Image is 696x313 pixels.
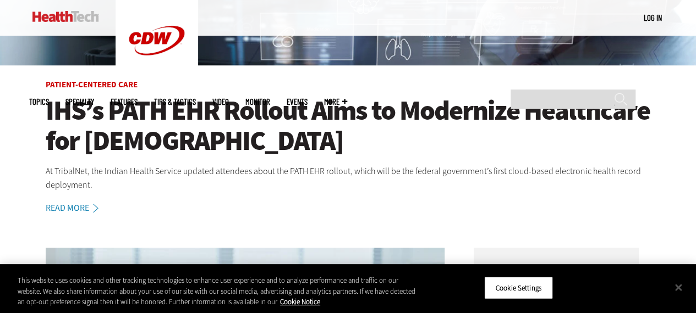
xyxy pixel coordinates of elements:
[287,98,308,106] a: Events
[644,13,662,23] a: Log in
[29,98,49,106] span: Topics
[65,98,94,106] span: Specialty
[245,98,270,106] a: MonITor
[666,275,690,299] button: Close
[280,297,320,306] a: More information about your privacy
[46,164,651,192] p: At TribalNet, the Indian Health Service updated attendees about the PATH EHR rollout, which will ...
[18,275,418,308] div: This website uses cookies and other tracking technologies to enhance user experience and to analy...
[644,12,662,24] div: User menu
[154,98,196,106] a: Tips & Tactics
[46,96,651,156] a: IHS’s PATH EHR Rollout Aims to Modernize Healthcare for [DEMOGRAPHIC_DATA]
[46,204,111,213] a: Read More
[324,98,347,106] span: More
[212,98,229,106] a: Video
[116,72,198,84] a: CDW
[32,11,99,22] img: Home
[111,98,138,106] a: Features
[484,276,553,299] button: Cookie Settings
